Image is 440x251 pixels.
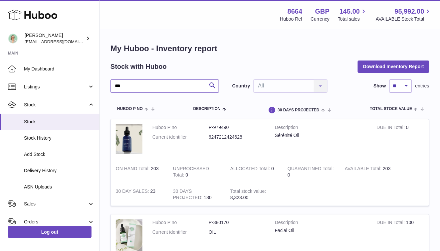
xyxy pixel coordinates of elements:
span: ASN Uploads [24,184,95,190]
span: Total stock value [370,107,412,111]
span: Stock History [24,135,95,141]
h1: My Huboo - Inventory report [110,43,429,54]
strong: Description [275,219,367,227]
div: Facial Oil [275,227,367,234]
a: Log out [8,226,92,238]
span: Total sales [338,16,367,22]
td: 0 [372,119,429,161]
span: Listings [24,84,88,90]
dd: P-979490 [209,124,265,131]
strong: QUARANTINED Total [288,166,334,173]
strong: 30 DAYS PROJECTED [173,188,204,202]
strong: 8664 [288,7,303,16]
td: 203 [111,161,168,183]
strong: Description [275,124,367,132]
span: Description [193,107,221,111]
strong: AVAILABLE Total [345,166,383,173]
span: Huboo P no [117,107,143,111]
dd: 6247212424628 [209,134,265,140]
img: product image [116,124,142,154]
span: AVAILABLE Stock Total [376,16,432,22]
span: 8,323.00 [230,195,249,200]
dt: Current identifier [152,134,209,140]
div: Sérénité Oil [275,132,367,139]
span: Sales [24,201,88,207]
div: Huboo Ref [280,16,303,22]
td: 203 [340,161,397,183]
span: 95,992.00 [395,7,424,16]
span: Add Stock [24,151,95,158]
label: Country [232,83,250,89]
img: hello@thefacialcuppingexpert.com [8,34,18,44]
span: Stock [24,119,95,125]
span: Stock [24,102,88,108]
h2: Stock with Huboo [110,62,167,71]
span: 0 [288,172,290,178]
span: [EMAIL_ADDRESS][DOMAIN_NAME] [25,39,98,44]
label: Show [374,83,386,89]
strong: 30 DAY SALES [116,188,150,195]
dt: Current identifier [152,229,209,235]
a: 145.00 Total sales [338,7,367,22]
button: Download Inventory Report [358,61,429,72]
dt: Huboo P no [152,124,209,131]
td: 0 [225,161,283,183]
strong: UNPROCESSED Total [173,166,209,179]
dd: P-380170 [209,219,265,226]
dt: Huboo P no [152,219,209,226]
strong: ALLOCATED Total [230,166,271,173]
td: 23 [111,183,168,206]
div: Currency [311,16,330,22]
span: Orders [24,219,88,225]
strong: Total stock value [230,188,266,195]
span: My Dashboard [24,66,95,72]
td: 0 [168,161,225,183]
a: 95,992.00 AVAILABLE Stock Total [376,7,432,22]
div: [PERSON_NAME] [25,32,85,45]
strong: GBP [315,7,330,16]
span: Delivery History [24,168,95,174]
span: 145.00 [339,7,360,16]
span: 30 DAYS PROJECTED [278,108,320,112]
dd: OIL [209,229,265,235]
span: entries [415,83,429,89]
strong: ON HAND Total [116,166,151,173]
strong: DUE IN Total [377,125,406,132]
td: 180 [168,183,225,206]
strong: DUE IN Total [377,220,406,227]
